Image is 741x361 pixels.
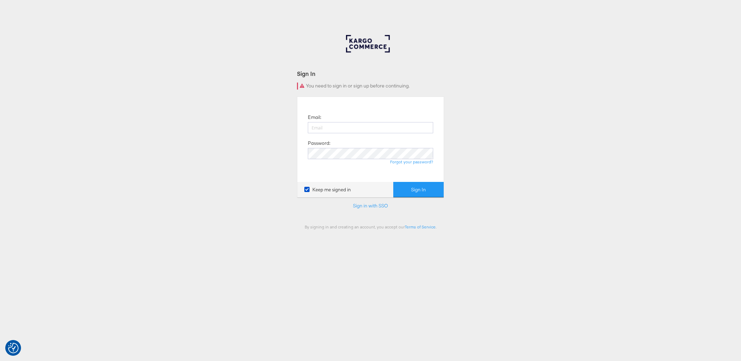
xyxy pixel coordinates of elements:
img: Revisit consent button [8,343,19,353]
a: Sign in with SSO [353,203,388,209]
label: Keep me signed in [304,186,351,193]
input: Email [308,122,433,133]
label: Password: [308,140,330,147]
a: Forgot your password? [390,159,433,164]
div: By signing in and creating an account, you accept our . [297,224,444,229]
div: You need to sign in or sign up before continuing. [297,83,444,90]
label: Email: [308,114,321,121]
button: Consent Preferences [8,343,19,353]
button: Sign In [393,182,444,198]
div: Sign In [297,70,444,78]
a: Terms of Service [405,224,436,229]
